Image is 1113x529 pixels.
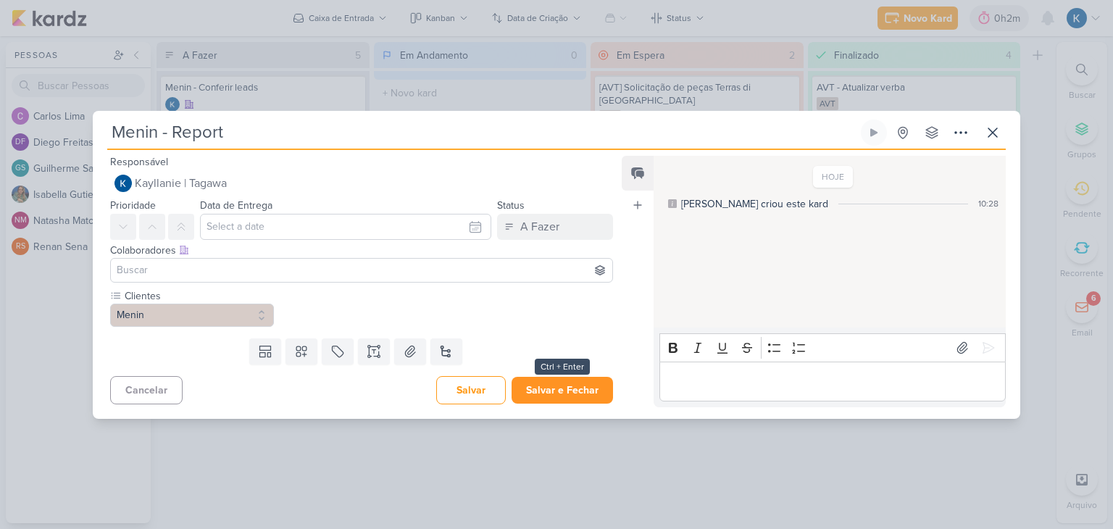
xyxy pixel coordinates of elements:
div: Editor editing area: main [659,362,1006,401]
button: Salvar [436,376,506,404]
label: Responsável [110,156,168,168]
input: Kard Sem Título [107,120,858,146]
div: Kayllanie criou este kard [681,196,828,212]
label: Prioridade [110,199,156,212]
button: Menin [110,304,274,327]
div: Colaboradores [110,243,613,258]
div: Este log é visível à todos no kard [668,199,677,208]
button: A Fazer [497,214,613,240]
input: Buscar [114,262,609,279]
button: Cancelar [110,376,183,404]
div: Ctrl + Enter [535,359,590,375]
label: Status [497,199,525,212]
button: Kayllanie | Tagawa [110,170,613,196]
div: 10:28 [978,197,999,210]
div: A Fazer [520,218,559,236]
input: Select a date [200,214,491,240]
button: Salvar e Fechar [512,377,613,404]
label: Data de Entrega [200,199,272,212]
span: Kayllanie | Tagawa [135,175,227,192]
label: Clientes [123,288,274,304]
div: Editor toolbar [659,333,1006,362]
img: Kayllanie | Tagawa [114,175,132,192]
div: Ligar relógio [868,127,880,138]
